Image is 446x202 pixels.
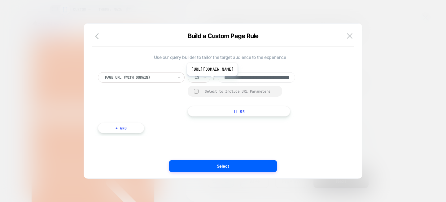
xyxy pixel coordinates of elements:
[347,33,352,38] img: close
[188,106,290,116] button: || Or
[211,73,217,82] div: ︰
[188,32,259,40] span: Build a Custom Page Rule
[205,89,276,94] div: Select to Include URL Parameters
[98,55,342,60] span: Use our query builder to tailor the target audience to the experience
[169,160,277,172] button: Select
